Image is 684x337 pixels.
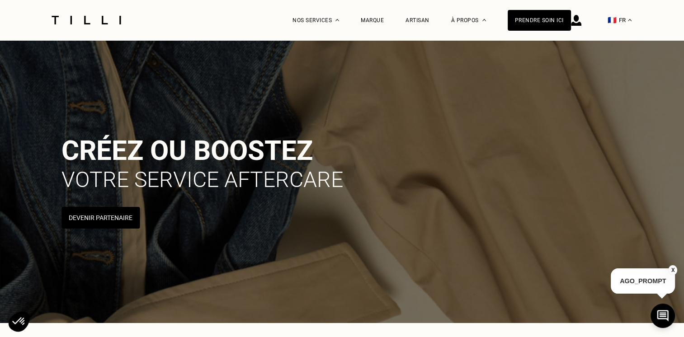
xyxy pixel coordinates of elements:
[406,17,429,23] a: Artisan
[482,19,486,21] img: Menu déroulant à propos
[61,135,313,167] span: Créez ou boostez
[571,15,581,26] img: icône connexion
[611,268,675,294] p: AGO_PROMPT
[361,17,384,23] a: Marque
[508,10,571,31] a: Prendre soin ici
[48,16,124,24] img: Logo du service de couturière Tilli
[668,265,677,275] button: X
[628,19,632,21] img: menu déroulant
[335,19,339,21] img: Menu déroulant
[61,207,140,229] button: Devenir Partenaire
[608,16,617,24] span: 🇫🇷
